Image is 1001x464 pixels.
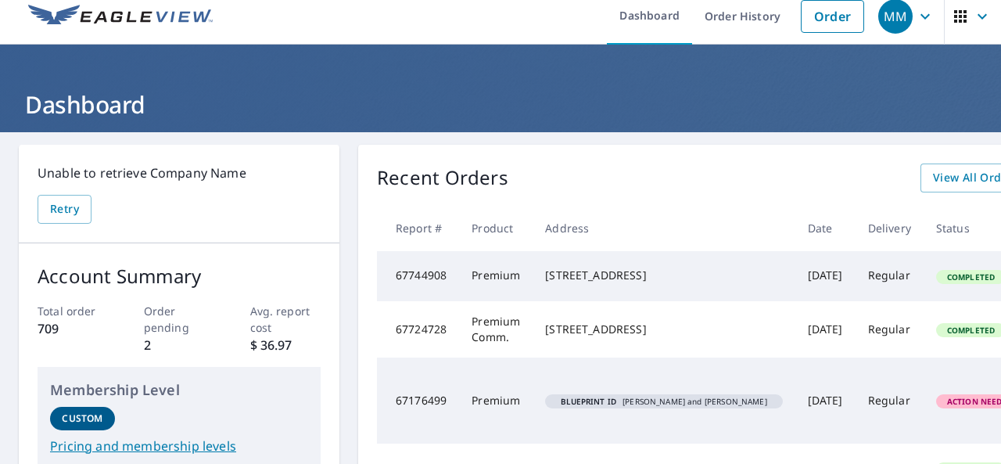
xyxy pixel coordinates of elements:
td: Regular [856,358,924,444]
p: Account Summary [38,262,321,290]
h1: Dashboard [19,88,982,120]
td: 67744908 [377,251,459,301]
td: Regular [856,251,924,301]
div: [STREET_ADDRESS] [545,322,782,337]
td: [DATE] [795,301,856,358]
p: Avg. report cost [250,303,321,336]
p: Total order [38,303,109,319]
td: Premium [459,251,533,301]
td: 67176499 [377,358,459,444]
p: Unable to retrieve Company Name [38,164,321,182]
td: [DATE] [795,358,856,444]
td: [DATE] [795,251,856,301]
th: Address [533,205,795,251]
div: [STREET_ADDRESS] [545,268,782,283]
p: Custom [62,412,102,426]
em: Blueprint ID [561,397,616,405]
td: Premium Comm. [459,301,533,358]
td: Regular [856,301,924,358]
img: EV Logo [28,5,213,28]
span: Retry [50,200,79,219]
th: Product [459,205,533,251]
th: Delivery [856,205,924,251]
th: Date [795,205,856,251]
td: 67724728 [377,301,459,358]
p: 2 [144,336,215,354]
button: Retry [38,195,91,224]
a: Pricing and membership levels [50,437,308,455]
span: [PERSON_NAME] and [PERSON_NAME] [551,397,776,405]
p: Membership Level [50,379,308,401]
th: Report # [377,205,459,251]
p: Order pending [144,303,215,336]
p: $ 36.97 [250,336,321,354]
td: Premium [459,358,533,444]
p: Recent Orders [377,164,508,192]
p: 709 [38,319,109,338]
